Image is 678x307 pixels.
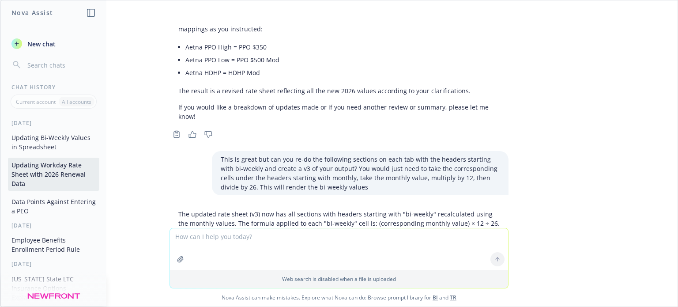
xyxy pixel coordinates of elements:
[221,155,500,192] p: This is great but can you re-do the following sections on each tab with the headers starting with...
[26,39,56,49] span: New chat
[8,194,99,218] button: Data Points Against Entering a PEO
[26,59,96,71] input: Search chats
[185,66,500,79] li: Aetna HDHP = HDHP Mod
[1,83,106,91] div: Chat History
[1,222,106,229] div: [DATE]
[1,260,106,268] div: [DATE]
[8,130,99,154] button: Updating Bi-Weekly Values in Spreadsheet
[11,8,53,17] h1: Nova Assist
[450,294,456,301] a: TR
[201,128,215,140] button: Thumbs down
[1,119,106,127] div: [DATE]
[178,209,500,237] p: The updated rate sheet (v3) now has all sections with headers starting with "bi-weekly" recalcula...
[8,233,99,257] button: Employee Benefits Enrollment Period Rule
[173,130,181,138] svg: Copy to clipboard
[4,288,674,307] span: Nova Assist can make mistakes. Explore what Nova can do: Browse prompt library for and
[8,36,99,52] button: New chat
[16,98,56,106] p: Current account
[185,41,500,53] li: Aetna PPO High = PPO $350
[8,158,99,191] button: Updating Workday Rate Sheet with 2026 Renewal Data
[178,102,500,121] p: If you would like a breakdown of updates made or if you need another review or summary, please le...
[433,294,438,301] a: BI
[175,275,503,283] p: Web search is disabled when a file is uploaded
[185,53,500,66] li: Aetna PPO Low = PPO $500 Mod
[178,86,500,95] p: The result is a revised rate sheet reflecting all the new 2026 values according to your clarifica...
[62,98,91,106] p: All accounts
[8,272,99,305] button: [US_STATE] State LTC Insurance Options Explained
